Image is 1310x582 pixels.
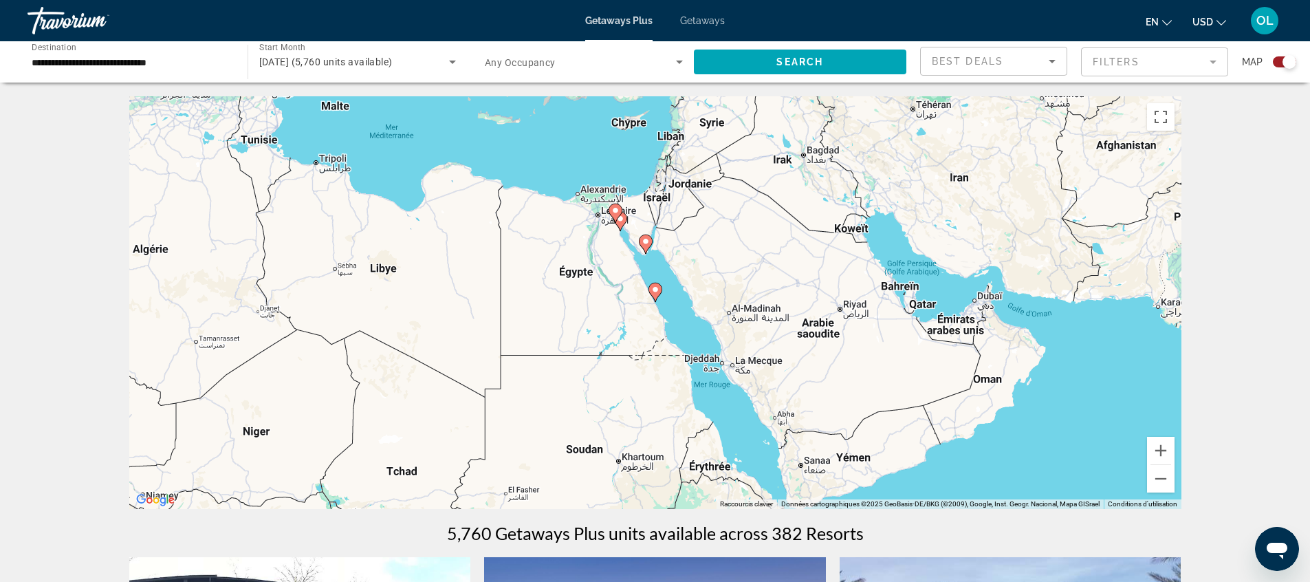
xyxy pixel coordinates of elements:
[1147,437,1175,464] button: Zoom avant
[28,3,165,39] a: Travorium
[1247,6,1282,35] button: User Menu
[694,50,907,74] button: Search
[776,56,823,67] span: Search
[1242,52,1263,72] span: Map
[1147,465,1175,493] button: Zoom arrière
[133,491,178,509] img: Google
[1108,500,1177,508] a: Conditions d'utilisation (s'ouvre dans un nouvel onglet)
[259,43,305,52] span: Start Month
[1192,17,1213,28] span: USD
[1146,12,1172,32] button: Change language
[680,15,725,26] a: Getaways
[133,491,178,509] a: Ouvrir cette zone dans Google Maps (dans une nouvelle fenêtre)
[585,15,653,26] a: Getaways Plus
[1147,103,1175,131] button: Passer en plein écran
[1255,527,1299,571] iframe: Bouton de lancement de la fenêtre de messagerie
[259,56,393,67] span: [DATE] (5,760 units available)
[1192,12,1226,32] button: Change currency
[781,500,1100,508] span: Données cartographiques ©2025 GeoBasis-DE/BKG (©2009), Google, Inst. Geogr. Nacional, Mapa GISrael
[485,57,556,68] span: Any Occupancy
[1081,47,1228,77] button: Filter
[447,523,864,543] h1: 5,760 Getaways Plus units available across 382 Resorts
[1146,17,1159,28] span: en
[932,56,1003,67] span: Best Deals
[720,499,773,509] button: Raccourcis clavier
[932,53,1056,69] mat-select: Sort by
[32,42,76,52] span: Destination
[1256,14,1274,28] span: OL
